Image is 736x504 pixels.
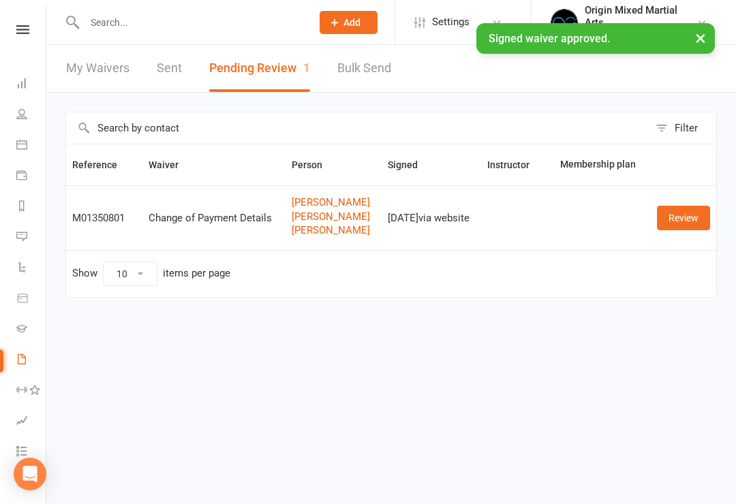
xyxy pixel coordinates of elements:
span: Instructor [487,159,545,170]
a: Sent [157,45,182,92]
div: M01350801 [72,212,136,224]
a: Calendar [16,131,47,161]
button: Waiver [149,157,194,173]
a: Bulk Send [337,45,391,92]
a: Review [657,206,710,230]
div: Filter [675,120,698,136]
button: Signed [388,157,433,173]
a: [PERSON_NAME] [292,225,375,236]
div: Signed waiver approved. [476,23,715,54]
div: [DATE] via website [388,212,475,224]
a: Reports [16,192,47,223]
span: Reference [72,159,132,170]
span: Signed [388,159,433,170]
span: Add [343,17,361,28]
a: Product Sales [16,284,47,315]
button: Add [320,11,378,34]
a: [PERSON_NAME] [292,197,375,208]
a: Assessments [16,407,47,437]
span: 1 [303,61,310,75]
div: Origin Mixed Martial Arts [585,4,696,29]
th: Membership plan [554,144,647,185]
div: Change of Payment Details [149,212,279,224]
div: items per page [163,268,230,279]
button: × [688,23,713,52]
button: Pending Review1 [209,45,310,92]
button: Instructor [487,157,545,173]
span: Waiver [149,159,194,170]
input: Search... [80,13,302,32]
a: People [16,100,47,131]
a: [PERSON_NAME] [292,211,375,223]
div: Open Intercom Messenger [14,458,46,490]
button: Filter [649,112,716,144]
span: Person [292,159,337,170]
input: Search by contact [66,112,649,144]
a: Dashboard [16,69,47,100]
div: Show [72,262,230,286]
span: Settings [432,7,470,37]
button: Person [292,157,337,173]
a: Payments [16,161,47,192]
img: thumb_image1665119159.png [551,9,578,36]
button: Reference [72,157,132,173]
a: My Waivers [66,45,129,92]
